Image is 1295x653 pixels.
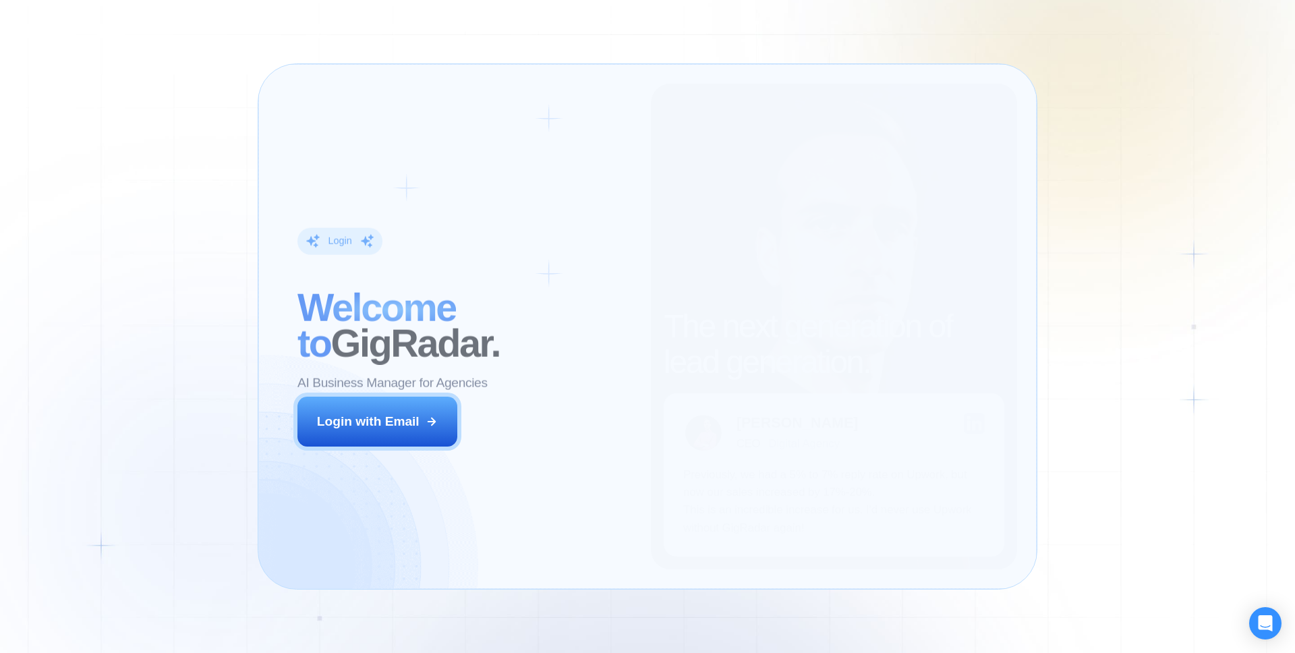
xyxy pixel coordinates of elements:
[737,437,760,450] div: CEO
[737,416,859,430] div: [PERSON_NAME]
[317,413,420,430] div: Login with Email
[683,466,985,538] p: Previously, we had a 5% to 7% reply rate on Upwork, but now our sales increased by 17%-20%. This ...
[1249,607,1282,640] div: Open Intercom Messenger
[297,290,631,362] h2: ‍ GigRadar.
[297,374,488,392] p: AI Business Manager for Agencies
[768,437,840,450] div: Digital Agency
[328,235,351,248] div: Login
[297,286,456,365] span: Welcome to
[297,397,458,447] button: Login with Email
[664,309,1004,380] h2: The next generation of lead generation.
